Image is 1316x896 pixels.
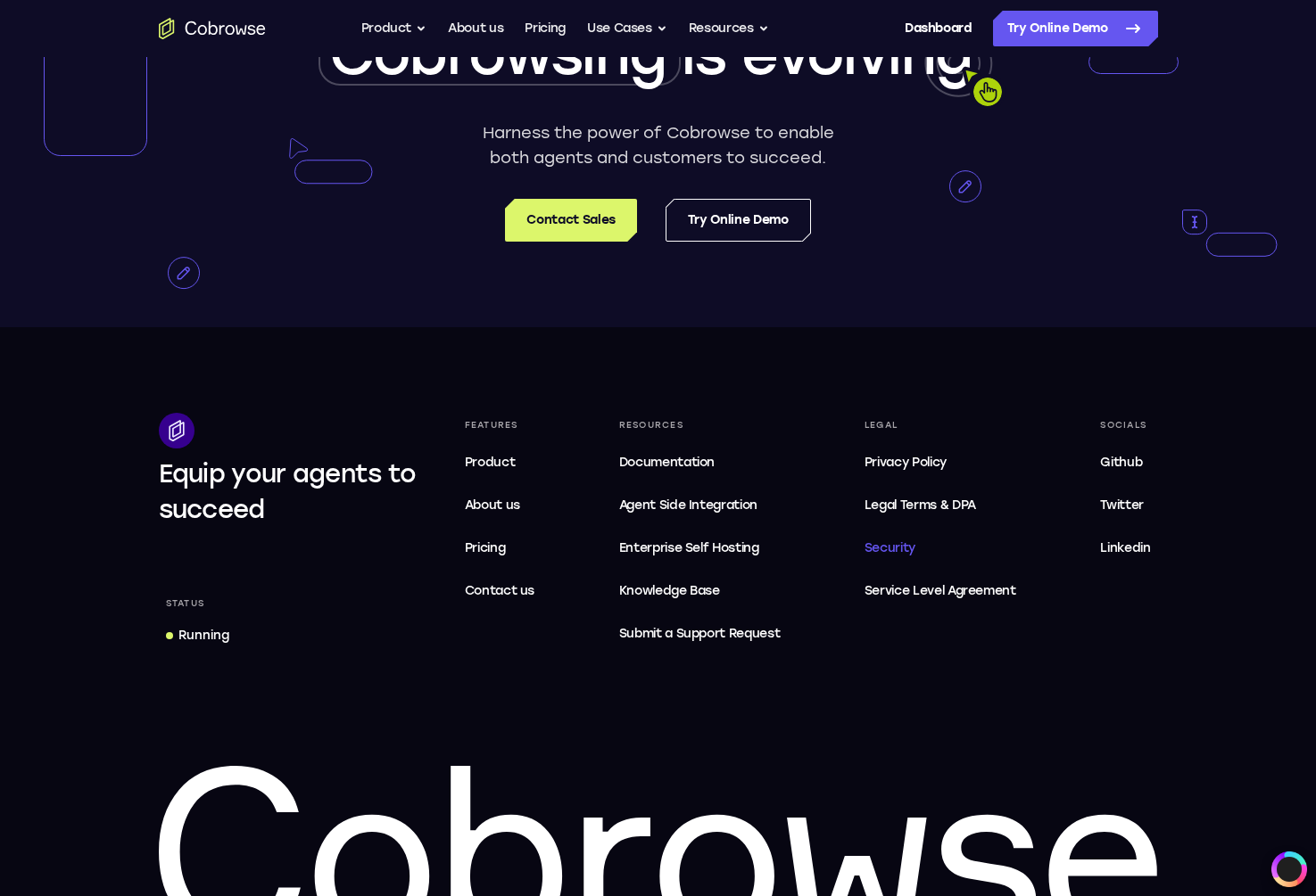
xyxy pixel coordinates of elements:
[857,413,1023,438] div: Legal
[178,627,229,645] div: Running
[619,455,715,470] span: Documentation
[1093,530,1157,566] a: Linkedin
[1093,445,1157,481] a: Github
[612,530,788,566] a: Enterprise Self Hosting
[458,413,542,438] div: Features
[1100,540,1150,555] span: Linkedin
[612,488,788,523] a: Agent Side Integration
[505,199,636,242] a: Contact Sales
[465,540,506,555] span: Pricing
[1100,455,1142,470] span: Github
[612,573,788,609] a: Knowledge Base
[857,488,1023,523] a: Legal Terms & DPA
[865,497,976,513] span: Legal Terms & DPA
[458,488,542,523] a: About us
[857,445,1023,481] a: Privacy Policy
[448,11,503,46] a: About us
[458,530,542,566] a: Pricing
[1093,488,1157,523] a: Twitter
[361,11,427,46] button: Product
[619,538,781,559] span: Enterprise Self Hosting
[159,620,236,652] a: Running
[1093,413,1157,438] div: Socials
[159,458,417,524] span: Equip your agents to succeed
[465,455,516,470] span: Product
[865,455,947,470] span: Privacy Policy
[619,495,781,516] span: Agent Side Integration
[857,530,1023,566] a: Security
[857,573,1023,609] a: Service Level Agreement
[525,11,566,46] a: Pricing
[612,616,788,652] a: Submit a Support Request
[458,445,542,481] a: Product
[993,11,1158,46] a: Try Online Demo
[865,580,1016,602] span: Service Level Agreement
[1100,497,1144,513] span: Twitter
[612,413,788,438] div: Resources
[865,540,915,555] span: Security
[465,583,535,598] span: Contact us
[619,583,720,598] span: Knowledge Base
[666,199,811,242] a: Try Online Demo
[159,591,212,616] div: Status
[465,497,520,513] span: About us
[159,18,266,39] a: Go to the home page
[689,11,769,46] button: Resources
[587,11,667,46] button: Use Cases
[458,573,542,609] a: Contact us
[612,445,788,481] a: Documentation
[905,11,972,46] a: Dashboard
[476,120,840,170] p: Harness the power of Cobrowse to enable both agents and customers to succeed.
[619,623,781,645] span: Submit a Support Request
